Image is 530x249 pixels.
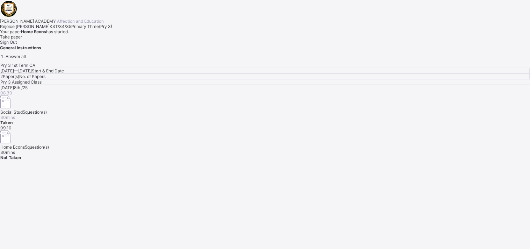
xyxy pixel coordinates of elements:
[0,150,15,155] span: 30 mins
[0,144,25,150] span: Home Econs
[0,130,10,143] img: take_paper.cd97e1aca70de81545fe8e300f84619e.svg
[0,63,35,68] span: Pry 3 1st Term CA
[0,79,12,85] span: Pry 3
[0,120,13,125] span: Taken
[0,74,19,79] span: 2 Paper(s)
[50,24,71,29] span: KST/34/35
[71,24,112,29] span: Primary Three ( Pry 3 )
[12,79,42,85] span: Assigned Class
[21,29,46,34] b: Home Econs
[6,54,26,59] span: Answer all
[0,85,28,90] span: [DATE] 8th /25
[0,125,12,130] span: 09:10
[0,115,15,120] span: 30 mins
[0,90,12,95] span: 08:30
[32,68,64,73] span: Start & End Date
[0,109,23,115] span: Social Stud
[23,109,47,115] span: 5 question(s)
[56,19,104,24] span: Affection and Education
[0,155,21,160] span: Not Taken
[19,74,45,79] span: No. of Papers
[0,68,32,73] span: [DATE] — [DATE]
[25,144,49,150] span: 5 question(s)
[0,95,10,108] img: take_paper.cd97e1aca70de81545fe8e300f84619e.svg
